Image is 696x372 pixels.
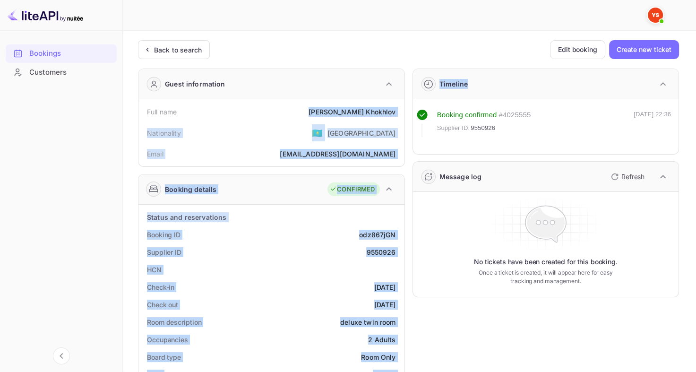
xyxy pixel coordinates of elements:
[147,335,188,345] div: Occupancies
[621,172,644,182] p: Refresh
[147,128,181,138] div: Nationality
[147,230,180,240] div: Booking ID
[29,67,112,78] div: Customers
[634,110,671,137] div: [DATE] 22:36
[312,124,323,141] span: United States
[6,44,117,62] a: Bookings
[609,40,679,59] button: Create new ticket
[147,300,178,310] div: Check out
[439,172,482,182] div: Message log
[29,48,112,59] div: Bookings
[147,247,181,257] div: Supplier ID
[439,79,468,89] div: Timeline
[374,282,396,292] div: [DATE]
[359,230,395,240] div: odz867jGN
[147,265,162,275] div: HCN
[648,8,663,23] img: Yandex Support
[474,257,618,267] p: No tickets have been created for this booking.
[437,123,470,133] span: Supplier ID:
[327,128,396,138] div: [GEOGRAPHIC_DATA]
[361,352,395,362] div: Room Only
[147,352,181,362] div: Board type
[368,335,395,345] div: 2 Adults
[165,184,216,194] div: Booking details
[147,149,163,159] div: Email
[147,317,201,327] div: Room description
[6,63,117,82] div: Customers
[374,300,396,310] div: [DATE]
[147,107,177,117] div: Full name
[474,268,617,285] p: Once a ticket is created, it will appear here for easy tracking and management.
[6,44,117,63] div: Bookings
[366,247,395,257] div: 9550926
[280,149,395,159] div: [EMAIL_ADDRESS][DOMAIN_NAME]
[605,169,648,184] button: Refresh
[471,123,495,133] span: 9550926
[330,185,375,194] div: CONFIRMED
[550,40,605,59] button: Edit booking
[340,317,395,327] div: deluxe twin room
[437,110,497,121] div: Booking confirmed
[147,282,174,292] div: Check-in
[154,45,202,55] div: Back to search
[309,107,395,117] div: [PERSON_NAME] Khokhlov
[147,212,226,222] div: Status and reservations
[165,79,225,89] div: Guest information
[53,347,70,364] button: Collapse navigation
[8,8,83,23] img: LiteAPI logo
[498,110,531,121] div: # 4025555
[6,63,117,81] a: Customers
